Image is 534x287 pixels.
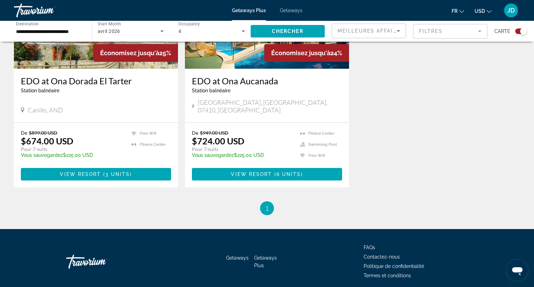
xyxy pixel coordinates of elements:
[308,142,337,147] span: Swimming Pool
[271,49,330,57] span: Économisez jusqu'à
[98,28,120,34] span: avril 2026
[21,168,171,180] button: View Resort(3 units)
[192,76,342,86] a: EDO at Ona Aucanada
[192,152,293,158] p: $225.00 USD
[280,8,302,13] a: Getaways
[254,255,277,268] a: Getaways Plus
[192,88,230,93] span: Station balnéaire
[475,8,485,14] span: USD
[265,204,269,212] span: 1
[308,153,325,158] span: Free Wifi
[66,251,136,272] a: Travorium
[60,171,101,177] span: View Resort
[105,171,130,177] span: 3 units
[226,255,249,261] a: Getaways
[16,21,39,26] span: Destination
[93,44,178,62] div: 25%
[14,201,520,215] nav: Pagination
[29,130,57,136] span: $899.00 USD
[502,3,520,18] button: User Menu
[364,245,375,250] a: FAQs
[200,130,228,136] span: $949.00 USD
[276,171,301,177] span: 6 units
[178,22,200,26] span: Occupancy
[364,273,411,278] a: Termes et conditions
[507,7,515,14] span: JD
[21,152,124,158] p: $225.00 USD
[192,168,342,180] button: View Resort(6 units)
[475,6,492,16] button: Change currency
[14,1,83,19] a: Travorium
[21,146,124,152] p: Pour 7 nuits
[192,146,293,152] p: Pour 7 nuits
[452,8,458,14] span: fr
[21,76,171,86] a: EDO at Ona Dorada El Tarter
[251,25,325,37] button: Chercher
[192,152,234,158] span: Vous sauvegardez
[140,142,166,147] span: Fitness Center
[264,44,349,62] div: 24%
[192,136,244,146] p: $724.00 USD
[98,22,121,26] span: Start Month
[198,99,342,114] span: [GEOGRAPHIC_DATA], [GEOGRAPHIC_DATA], 07410, [GEOGRAPHIC_DATA]
[192,130,198,136] span: De
[494,26,510,36] span: Carte
[21,130,27,136] span: De
[178,28,181,34] span: 4
[100,49,159,57] span: Économisez jusqu'à
[364,254,400,260] a: Contactez-nous
[338,28,404,34] span: Meilleures affaires
[364,263,424,269] a: Politique de confidentialité
[21,136,73,146] p: $674.00 USD
[413,24,487,39] button: Filter
[232,8,266,13] a: Getaways Plus
[452,6,464,16] button: Change language
[28,106,63,114] span: Canillo, AND
[506,259,528,281] iframe: Bouton de lancement de la fenêtre de messagerie
[272,171,303,177] span: ( )
[308,131,334,136] span: Fitness Center
[272,28,304,34] span: Chercher
[21,152,63,158] span: Vous sauvegardez
[140,131,156,136] span: Free Wifi
[231,171,272,177] span: View Resort
[21,88,59,93] span: Station balnéaire
[101,171,132,177] span: ( )
[338,27,400,35] mat-select: Sort by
